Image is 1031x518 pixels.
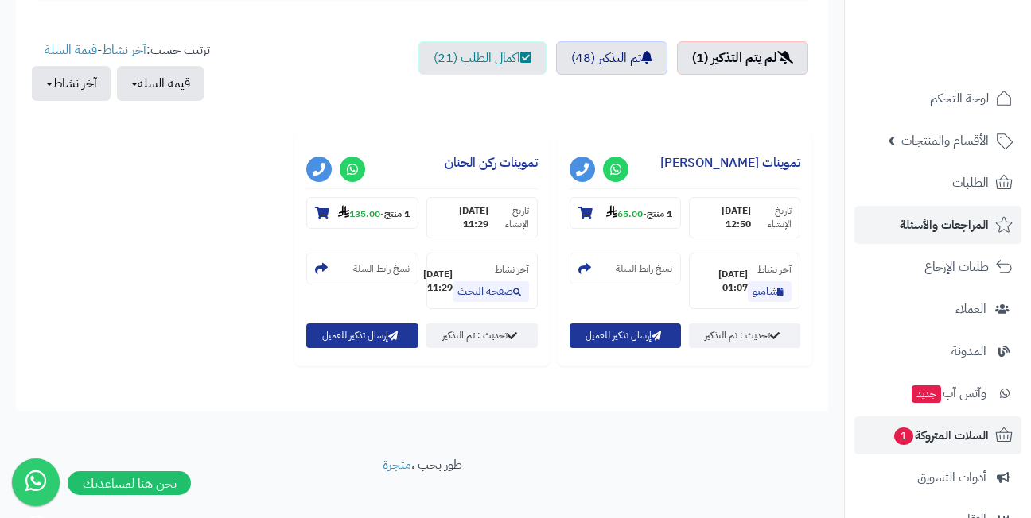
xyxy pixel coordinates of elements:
section: 1 منتج-135.00 [306,197,418,229]
small: تاريخ الإنشاء [751,204,792,231]
button: إرسال تذكير للعميل [306,323,418,348]
a: تموينات ركن الحنان [445,153,538,172]
span: الطلبات [952,172,989,194]
a: المدونة [854,332,1021,370]
small: آخر نشاط [495,262,529,276]
span: لوحة التحكم [930,87,989,110]
a: طلبات الإرجاع [854,248,1021,286]
button: قيمة السلة [117,66,204,101]
small: نسخ رابط السلة [616,262,672,276]
a: وآتس آبجديد [854,374,1021,412]
strong: [DATE] 12:50 [698,204,752,231]
section: 1 منتج-65.00 [570,197,681,229]
a: الطلبات [854,164,1021,202]
a: لم يتم التذكير (1) [677,41,808,75]
a: أدوات التسويق [854,458,1021,497]
section: نسخ رابط السلة [570,253,681,284]
a: صفحة البحث [453,281,529,302]
a: متجرة [383,455,411,474]
section: نسخ رابط السلة [306,253,418,284]
strong: [DATE] 11:29 [423,268,453,295]
a: السلات المتروكة1 [854,416,1021,454]
strong: 1 منتج [647,207,672,221]
button: آخر نشاط [32,66,111,101]
small: - [606,205,672,221]
span: جديد [912,385,941,403]
a: اكمال الطلب (21) [418,41,547,75]
a: تم التذكير (48) [556,41,667,75]
span: الأقسام والمنتجات [901,129,989,152]
strong: [DATE] 01:07 [698,268,748,295]
ul: ترتيب حسب: - [32,41,210,101]
small: آخر نشاط [757,262,792,276]
strong: 135.00 [338,207,380,221]
span: 1 [894,427,913,445]
strong: [DATE] 11:29 [435,204,489,231]
span: العملاء [955,298,986,320]
span: السلات المتروكة [893,424,989,446]
a: المراجعات والأسئلة [854,206,1021,244]
span: طلبات الإرجاع [924,256,989,278]
span: المراجعات والأسئلة [900,214,989,236]
small: - [338,205,410,221]
span: أدوات التسويق [917,466,986,489]
a: تحديث : تم التذكير [689,323,800,348]
a: لوحة التحكم [854,79,1021,118]
a: قيمة السلة [45,41,97,60]
img: logo-2.png [923,44,1016,78]
button: إرسال تذكير للعميل [570,323,681,348]
strong: 65.00 [606,207,643,221]
a: تحديث : تم التذكير [426,323,538,348]
a: شامبو [748,281,792,302]
a: تموينات [PERSON_NAME] [660,153,800,172]
a: العملاء [854,290,1021,328]
small: نسخ رابط السلة [353,262,410,276]
span: المدونة [951,340,986,362]
a: آخر نشاط [102,41,146,60]
small: تاريخ الإنشاء [488,204,529,231]
strong: 1 منتج [384,207,410,221]
span: وآتس آب [910,382,986,404]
